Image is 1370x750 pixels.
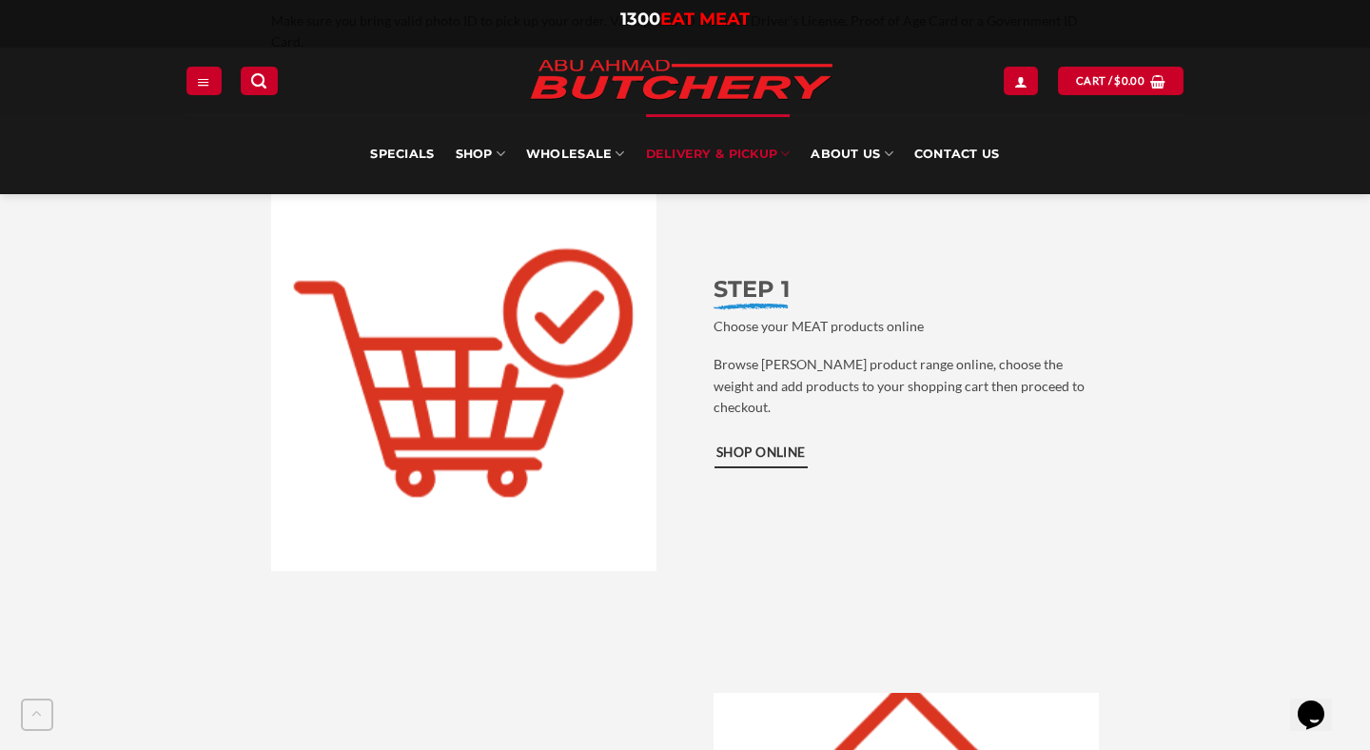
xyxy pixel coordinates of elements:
a: Delivery & Pickup [646,114,791,194]
p: Browse [PERSON_NAME] product range online, choose the weight and add products to your shopping ca... [714,354,1099,419]
a: About Us [811,114,892,194]
span: Shop Online [716,443,806,464]
strong: STEP 1 [714,275,790,303]
a: Shop Online [714,436,809,469]
span: $ [1114,72,1121,89]
a: Menu [186,67,221,94]
p: Choose your MEAT products online [714,316,1099,338]
a: Specials [370,114,434,194]
a: Wholesale [526,114,625,194]
bdi: 0.00 [1114,74,1145,87]
a: 1300EAT MEAT [620,9,750,30]
button: Go to top [21,699,53,731]
iframe: chat widget [1290,674,1351,731]
a: Contact Us [914,114,1000,194]
span: 1300 [620,9,660,30]
span: Cart / [1076,72,1145,89]
a: Login [1004,67,1038,94]
a: View cart [1058,67,1184,94]
img: Abu Ahmad Butchery [515,48,848,114]
span: EAT MEAT [660,9,750,30]
a: Search [241,67,277,94]
a: SHOP [456,114,505,194]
